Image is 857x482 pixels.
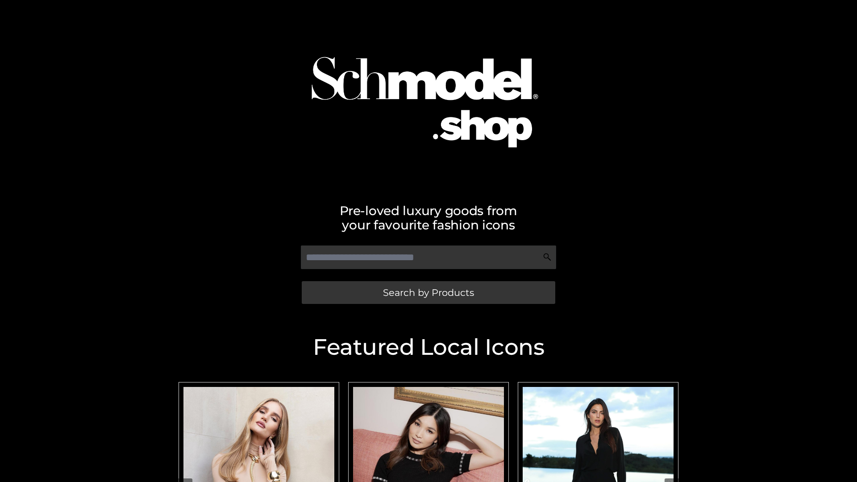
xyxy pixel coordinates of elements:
a: Search by Products [302,281,555,304]
img: Search Icon [543,253,552,262]
h2: Featured Local Icons​ [174,336,683,358]
span: Search by Products [383,288,474,297]
h2: Pre-loved luxury goods from your favourite fashion icons [174,204,683,232]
